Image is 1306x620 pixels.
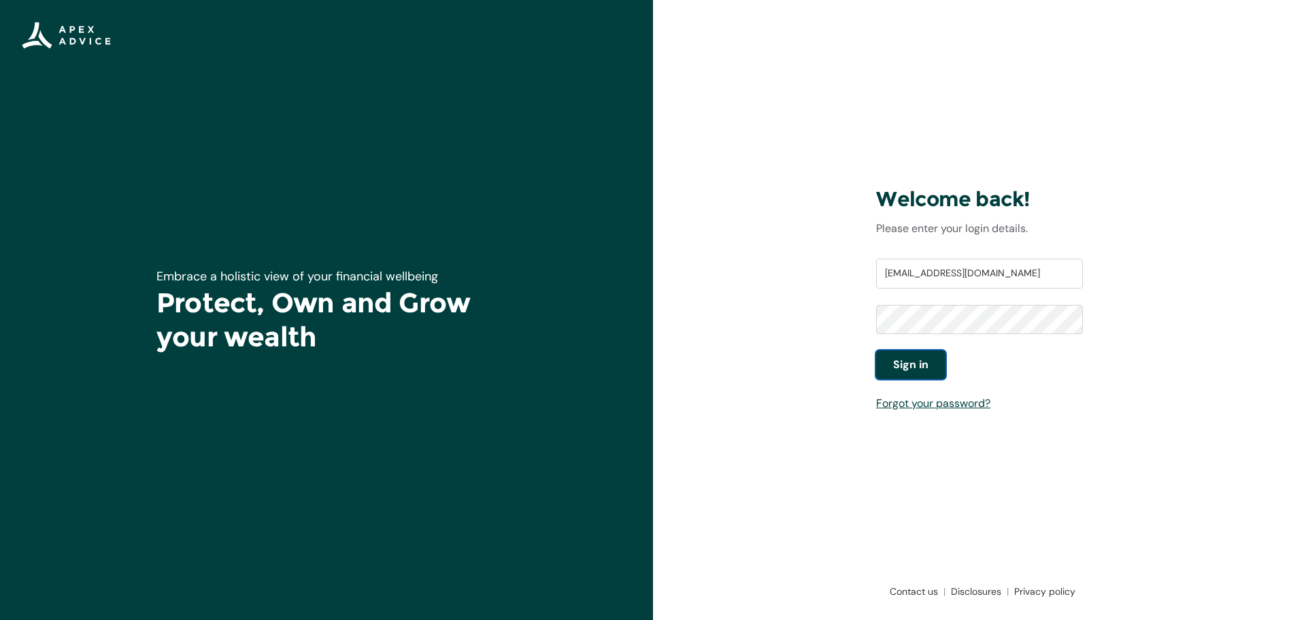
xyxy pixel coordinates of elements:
a: Privacy policy [1009,585,1075,598]
button: Sign in [876,350,945,379]
a: Contact us [884,585,945,598]
h1: Protect, Own and Grow your wealth [156,286,497,354]
p: Please enter your login details. [876,221,1083,237]
a: Disclosures [945,585,1009,598]
a: Forgot your password? [876,396,990,410]
img: Apex Advice Group [22,22,111,49]
h3: Welcome back! [876,186,1083,212]
span: Embrace a holistic view of your financial wellbeing [156,268,438,284]
input: Username [876,259,1083,289]
span: Sign in [893,357,928,373]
